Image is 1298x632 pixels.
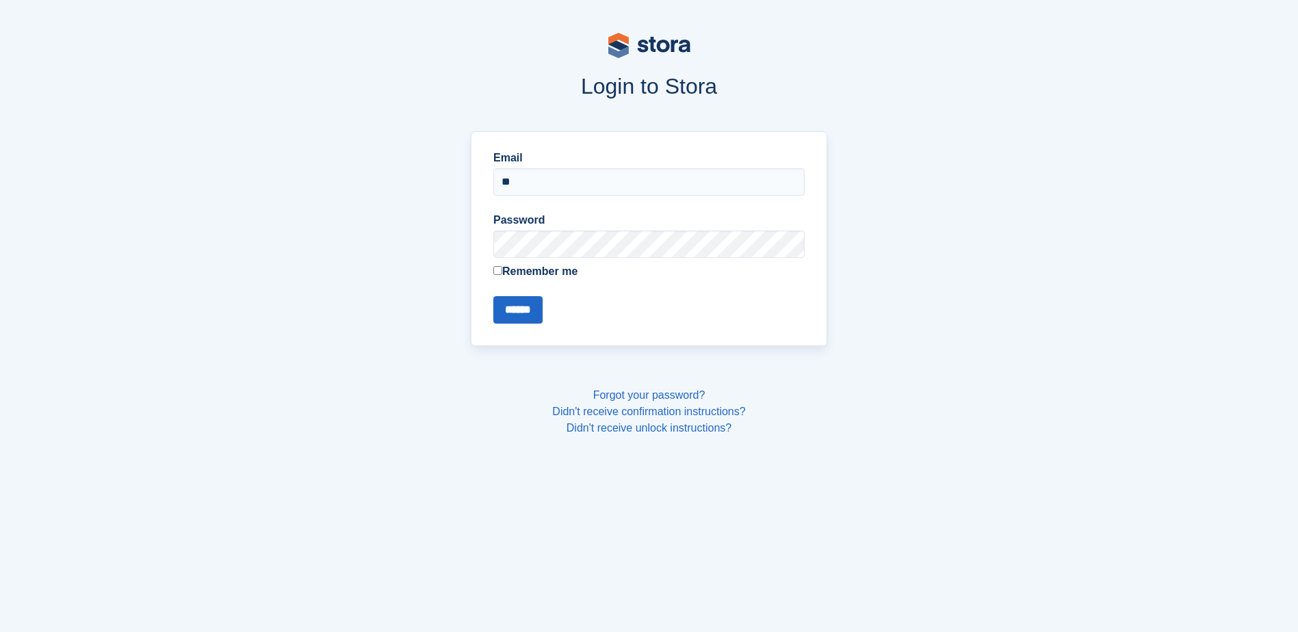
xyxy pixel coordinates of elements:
[210,74,1089,98] h1: Login to Stora
[593,389,705,401] a: Forgot your password?
[608,33,690,58] img: stora-logo-53a41332b3708ae10de48c4981b4e9114cc0af31d8433b30ea865607fb682f29.svg
[493,150,805,166] label: Email
[493,212,805,228] label: Password
[567,422,731,434] a: Didn't receive unlock instructions?
[552,406,745,417] a: Didn't receive confirmation instructions?
[493,263,805,280] label: Remember me
[493,266,502,275] input: Remember me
